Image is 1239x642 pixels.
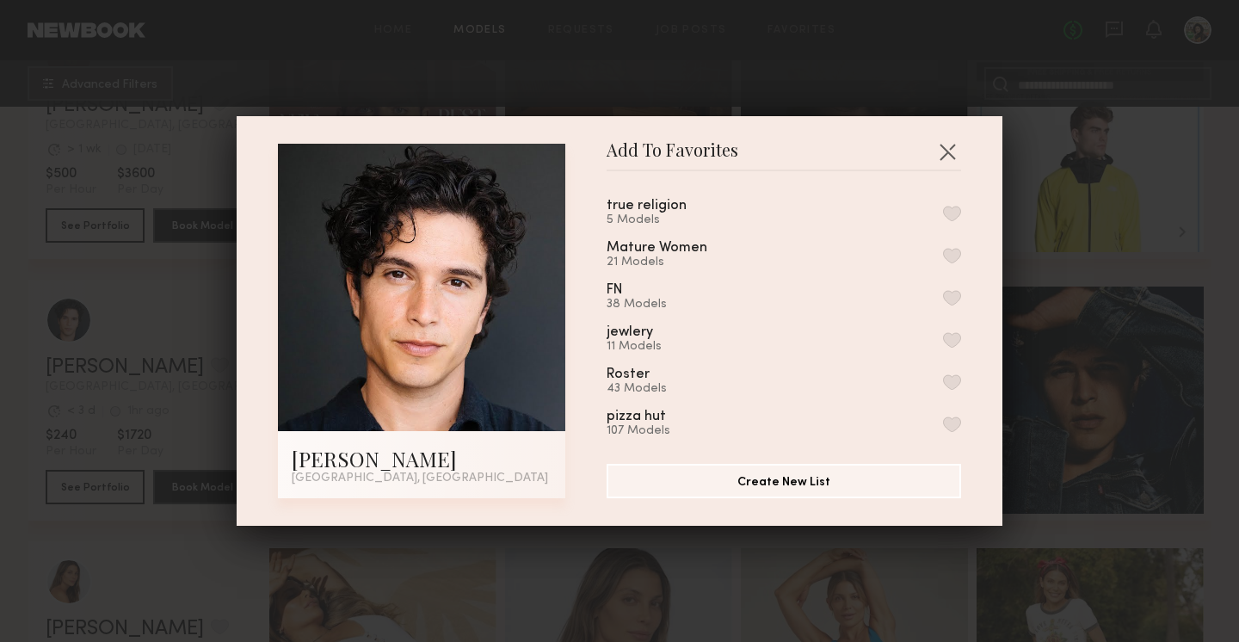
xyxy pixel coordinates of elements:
[607,410,666,424] div: pizza hut
[607,325,653,340] div: jewlery
[607,464,961,498] button: Create New List
[607,144,738,170] span: Add To Favorites
[607,382,691,396] div: 43 Models
[607,340,694,354] div: 11 Models
[607,283,626,298] div: FN
[607,367,650,382] div: Roster
[607,213,728,227] div: 5 Models
[934,138,961,165] button: Close
[607,256,749,269] div: 21 Models
[607,298,667,312] div: 38 Models
[607,241,707,256] div: Mature Women
[607,199,687,213] div: true religion
[292,472,552,485] div: [GEOGRAPHIC_DATA], [GEOGRAPHIC_DATA]
[607,424,707,438] div: 107 Models
[292,445,552,472] div: [PERSON_NAME]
